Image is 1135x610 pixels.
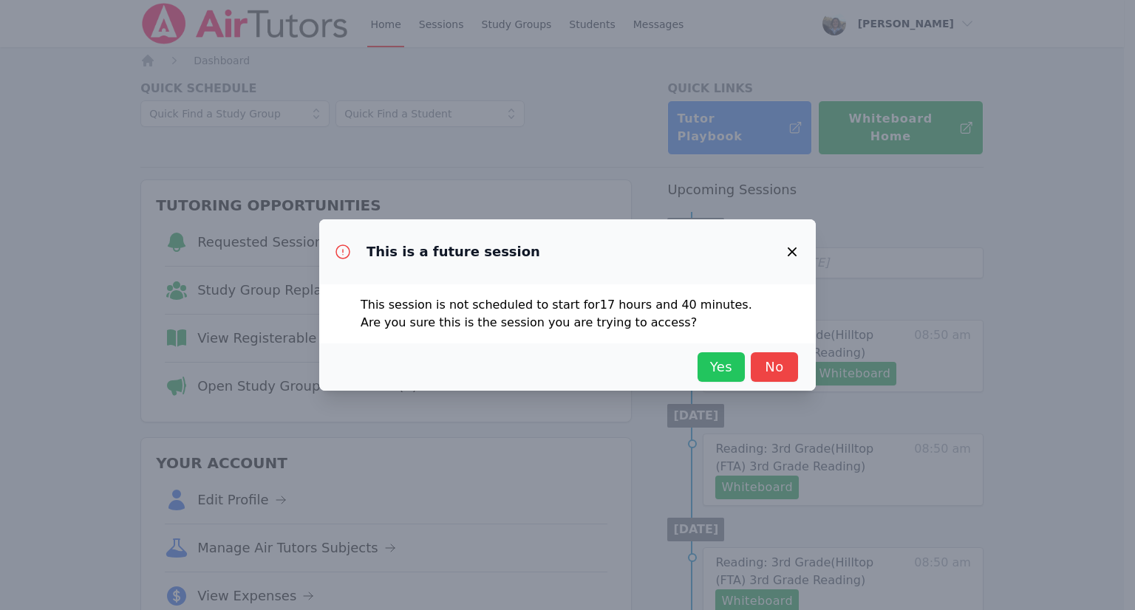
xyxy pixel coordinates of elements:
[758,357,791,377] span: No
[751,352,798,382] button: No
[367,243,540,261] h3: This is a future session
[361,296,774,332] p: This session is not scheduled to start for 17 hours and 40 minutes . Are you sure this is the ses...
[705,357,737,377] span: Yes
[698,352,745,382] button: Yes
